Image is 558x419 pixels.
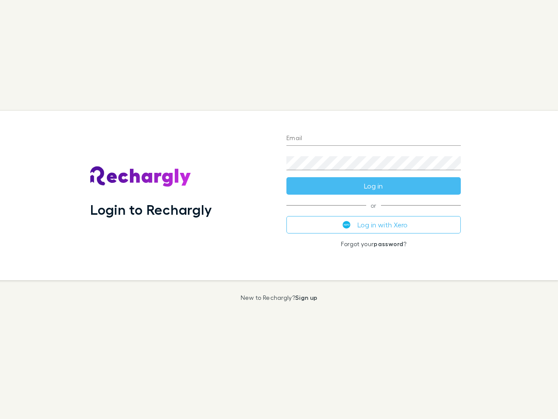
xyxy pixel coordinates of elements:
a: password [374,240,403,247]
img: Rechargly's Logo [90,166,191,187]
img: Xero's logo [343,221,350,229]
a: Sign up [295,294,317,301]
h1: Login to Rechargly [90,201,212,218]
button: Log in [286,177,461,195]
p: Forgot your ? [286,240,461,247]
p: New to Rechargly? [241,294,318,301]
button: Log in with Xero [286,216,461,234]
